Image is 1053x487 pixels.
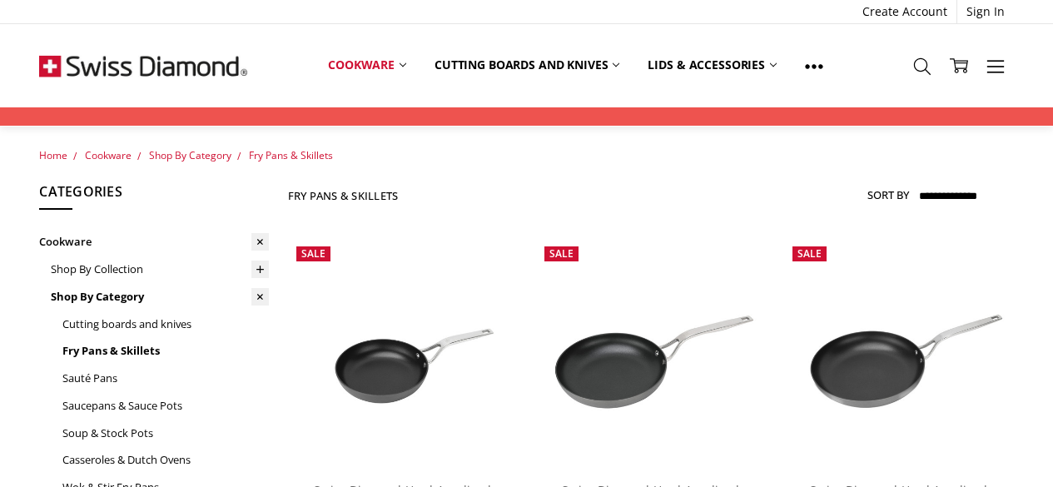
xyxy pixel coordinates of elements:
[149,148,231,162] a: Shop By Category
[288,189,399,202] h1: Fry Pans & Skillets
[51,283,269,311] a: Shop By Category
[784,276,1014,430] img: Swiss Diamond Hard Anodised 30x5.2cm Non Stick Fry Pan
[51,256,269,283] a: Shop By Collection
[62,365,269,392] a: Sauté Pans
[791,47,837,84] a: Show All
[62,392,269,420] a: Saucepans & Sauce Pots
[549,246,574,261] span: Sale
[314,47,420,83] a: Cookware
[288,238,518,468] a: Swiss Diamond Hard Anodised 20x4.2cm Non Stick Fry Pan
[301,246,325,261] span: Sale
[39,228,269,256] a: Cookware
[62,337,269,365] a: Fry Pans & Skillets
[62,420,269,447] a: Soup & Stock Pots
[85,148,132,162] a: Cookware
[536,238,766,468] a: Swiss Diamond Hard Anodised 26x4.8cm Non Stick Fry Pan
[62,311,269,338] a: Cutting boards and knives
[288,276,518,430] img: Swiss Diamond Hard Anodised 20x4.2cm Non Stick Fry Pan
[633,47,790,83] a: Lids & Accessories
[62,446,269,474] a: Casseroles & Dutch Ovens
[784,238,1014,468] a: Swiss Diamond Hard Anodised 30x5.2cm Non Stick Fry Pan
[867,181,909,208] label: Sort By
[249,148,333,162] a: Fry Pans & Skillets
[536,276,766,430] img: Swiss Diamond Hard Anodised 26x4.8cm Non Stick Fry Pan
[39,24,247,107] img: Free Shipping On Every Order
[797,246,822,261] span: Sale
[39,148,67,162] a: Home
[420,47,634,83] a: Cutting boards and knives
[39,181,269,210] h5: Categories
